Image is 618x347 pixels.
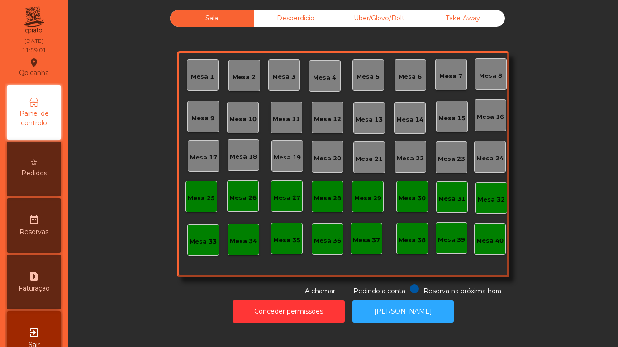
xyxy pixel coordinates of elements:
div: Mesa 32 [478,195,505,204]
div: Mesa 4 [313,73,336,82]
span: Faturação [19,284,50,293]
span: Reserva na próxima hora [423,287,501,295]
div: Mesa 31 [438,194,466,203]
div: Mesa 26 [229,193,257,202]
div: Qpicanha [19,56,49,79]
div: Desperdicio [254,10,338,27]
div: Mesa 14 [396,115,423,124]
div: Mesa 3 [272,72,295,81]
div: 11:59:01 [22,46,46,54]
img: qpiato [23,5,45,36]
div: Mesa 29 [354,194,381,203]
button: Conceder permissões [233,300,345,323]
div: Mesa 35 [273,236,300,245]
div: Mesa 24 [476,154,504,163]
div: Mesa 28 [314,194,341,203]
span: Pedidos [21,169,47,178]
div: Mesa 10 [229,115,257,124]
div: Mesa 16 [477,113,504,122]
div: Mesa 37 [353,236,380,245]
i: exit_to_app [29,327,39,338]
div: Mesa 12 [314,115,341,124]
div: Mesa 21 [356,155,383,164]
div: Mesa 25 [188,194,215,203]
span: Reservas [19,227,48,237]
div: Mesa 38 [399,236,426,245]
span: A chamar [305,287,335,295]
div: Mesa 13 [356,115,383,124]
div: Mesa 22 [397,154,424,163]
div: Mesa 30 [399,194,426,203]
div: Mesa 27 [273,193,300,202]
div: Mesa 15 [438,114,466,123]
button: [PERSON_NAME] [352,300,454,323]
div: Mesa 2 [233,73,256,82]
div: Mesa 7 [439,72,462,81]
span: Painel de controlo [9,109,59,128]
div: Mesa 40 [476,236,504,245]
div: Mesa 20 [314,154,341,163]
div: Uber/Glovo/Bolt [338,10,421,27]
div: Mesa 1 [191,72,214,81]
div: Mesa 8 [479,71,502,80]
div: Mesa 39 [438,235,465,244]
div: Mesa 36 [314,236,341,245]
i: request_page [29,271,39,281]
i: date_range [29,214,39,225]
div: Take Away [421,10,505,27]
div: Mesa 5 [357,72,380,81]
div: Mesa 9 [191,114,214,123]
div: Mesa 17 [190,153,217,162]
div: Mesa 23 [438,155,465,164]
div: Mesa 11 [273,115,300,124]
div: Mesa 18 [230,152,257,161]
div: Sala [170,10,254,27]
div: [DATE] [24,37,43,45]
div: Mesa 34 [230,237,257,246]
i: location_on [29,57,39,68]
div: Mesa 33 [190,237,217,246]
span: Pedindo a conta [353,287,405,295]
div: Mesa 6 [399,72,422,81]
div: Mesa 19 [274,153,301,162]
